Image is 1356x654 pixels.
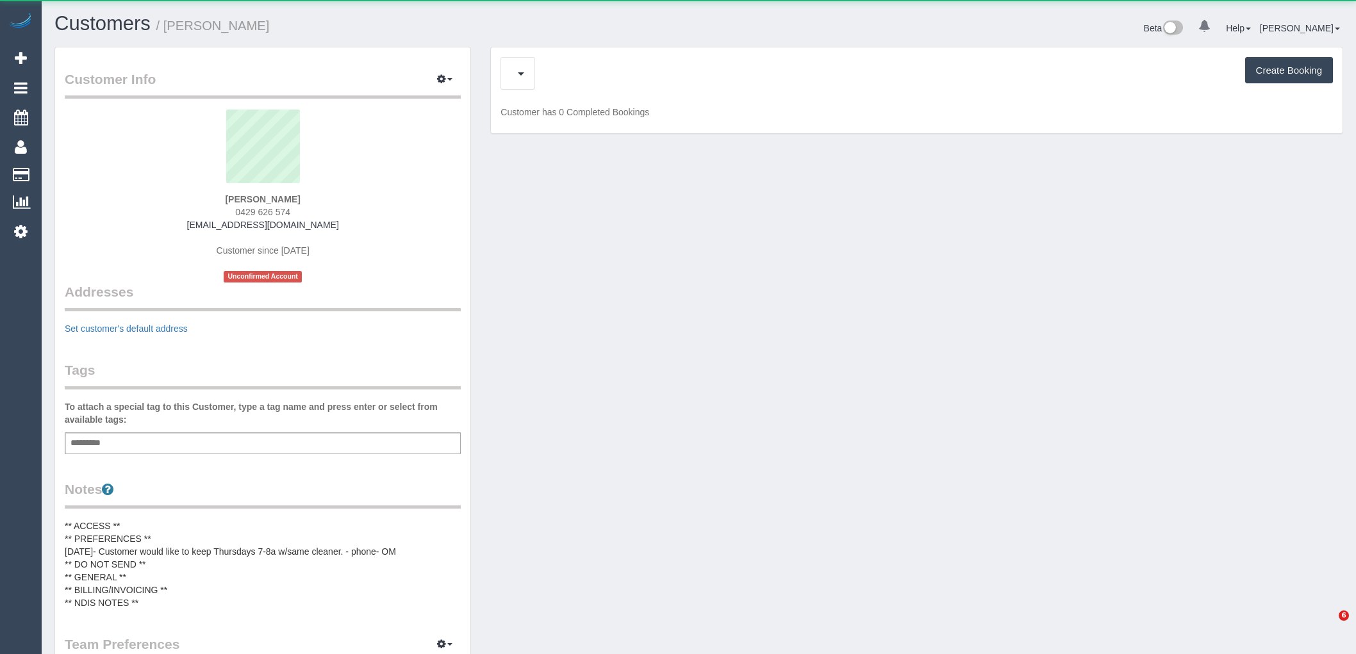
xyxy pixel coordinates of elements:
[1339,610,1349,621] span: 6
[65,70,461,99] legend: Customer Info
[1226,23,1251,33] a: Help
[1260,23,1340,33] a: [PERSON_NAME]
[224,271,302,282] span: Unconfirmed Account
[65,323,188,334] a: Set customer's default address
[65,361,461,389] legend: Tags
[235,207,290,217] span: 0429 626 574
[1312,610,1343,641] iframe: Intercom live chat
[500,106,1333,119] p: Customer has 0 Completed Bookings
[65,480,461,509] legend: Notes
[1162,20,1183,37] img: New interface
[54,12,151,35] a: Customers
[225,194,300,204] strong: [PERSON_NAME]
[187,220,339,230] a: [EMAIL_ADDRESS][DOMAIN_NAME]
[65,400,461,426] label: To attach a special tag to this Customer, type a tag name and press enter or select from availabl...
[1245,57,1333,84] button: Create Booking
[217,245,310,256] span: Customer since [DATE]
[156,19,270,33] small: / [PERSON_NAME]
[8,13,33,31] img: Automaid Logo
[1144,23,1184,33] a: Beta
[65,519,461,609] pre: ** ACCESS ** ** PREFERENCES ** [DATE]- Customer would like to keep Thursdays 7-8a w/same cleaner....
